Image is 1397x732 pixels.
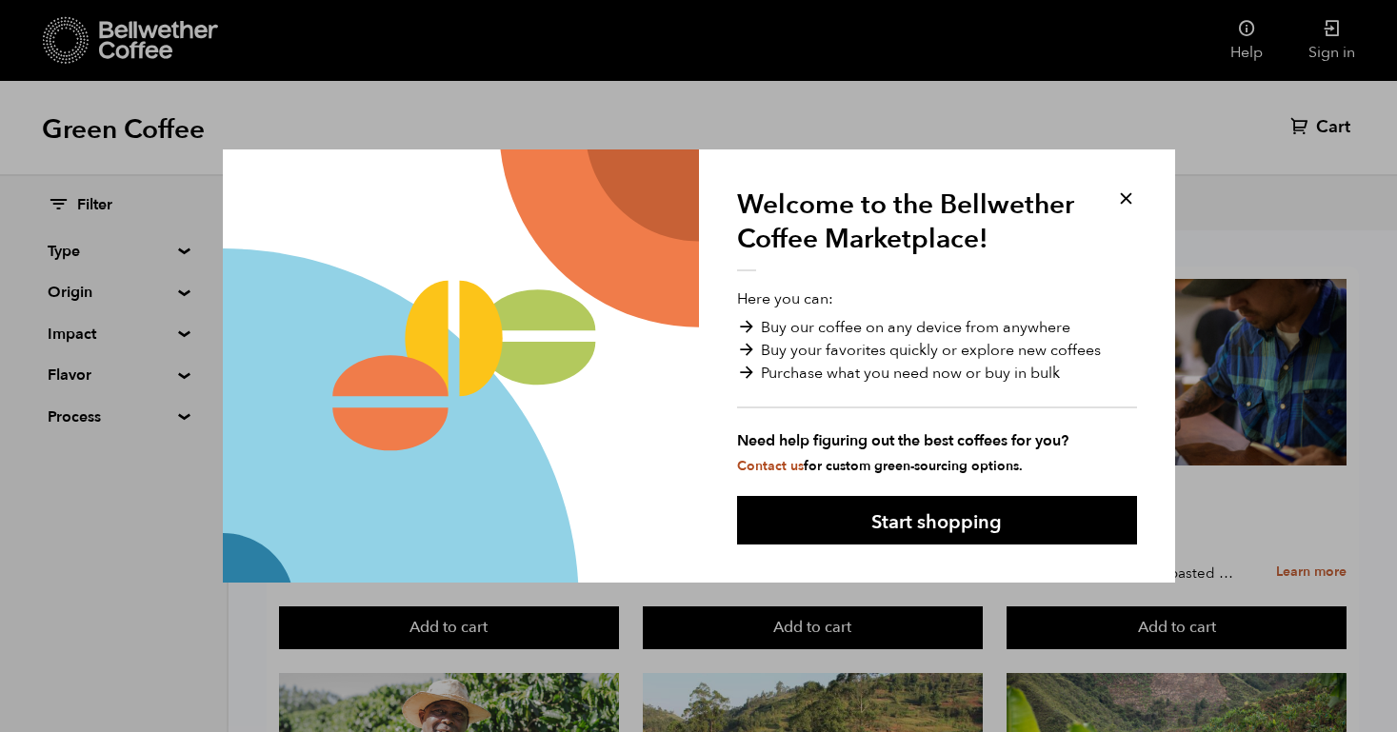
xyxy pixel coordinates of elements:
[737,188,1089,271] h1: Welcome to the Bellwether Coffee Marketplace!
[737,362,1137,385] li: Purchase what you need now or buy in bulk
[737,339,1137,362] li: Buy your favorites quickly or explore new coffees
[737,457,804,475] a: Contact us
[737,429,1137,452] strong: Need help figuring out the best coffees for you?
[737,316,1137,339] li: Buy our coffee on any device from anywhere
[737,457,1023,475] small: for custom green-sourcing options.
[737,496,1137,544] button: Start shopping
[737,287,1137,476] p: Here you can:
